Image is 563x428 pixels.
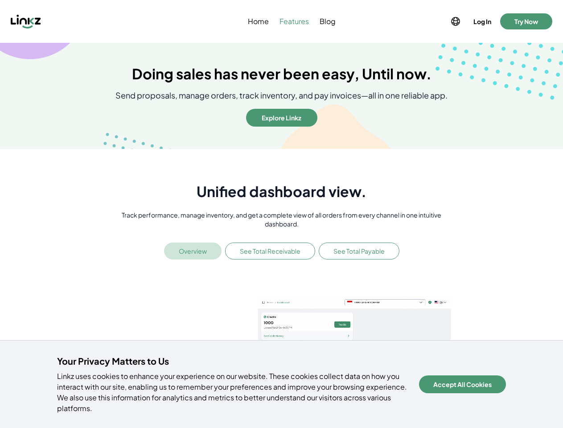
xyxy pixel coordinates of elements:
[500,13,552,29] button: Try Now
[115,89,448,102] p: Send proposals, manage orders, track inventory, and pay invoices—all in one reliable app.
[318,16,337,27] a: Blog
[279,16,309,27] span: Features
[57,371,408,414] p: Linkz uses cookies to enhance your experience on our website. These cookies collect data on how y...
[248,16,269,27] span: Home
[111,183,452,200] h1: Unified dashboard view.
[246,109,317,127] button: Explore Linkz
[419,375,506,393] button: Accept All Cookies
[472,15,493,28] button: Log In
[225,243,315,259] button: See Total Receivable
[320,16,336,27] span: Blog
[111,210,452,228] p: Track performance, manage inventory, and get a complete view of all orders from every channel in ...
[11,14,41,29] img: Linkz logo
[57,355,408,367] h4: Your Privacy Matters to Us
[164,243,222,259] button: Overview
[132,65,431,82] h1: Doing sales has never been easy, Until now.
[278,16,311,27] a: Features
[246,16,271,27] a: Home
[319,243,399,259] button: See Total Payable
